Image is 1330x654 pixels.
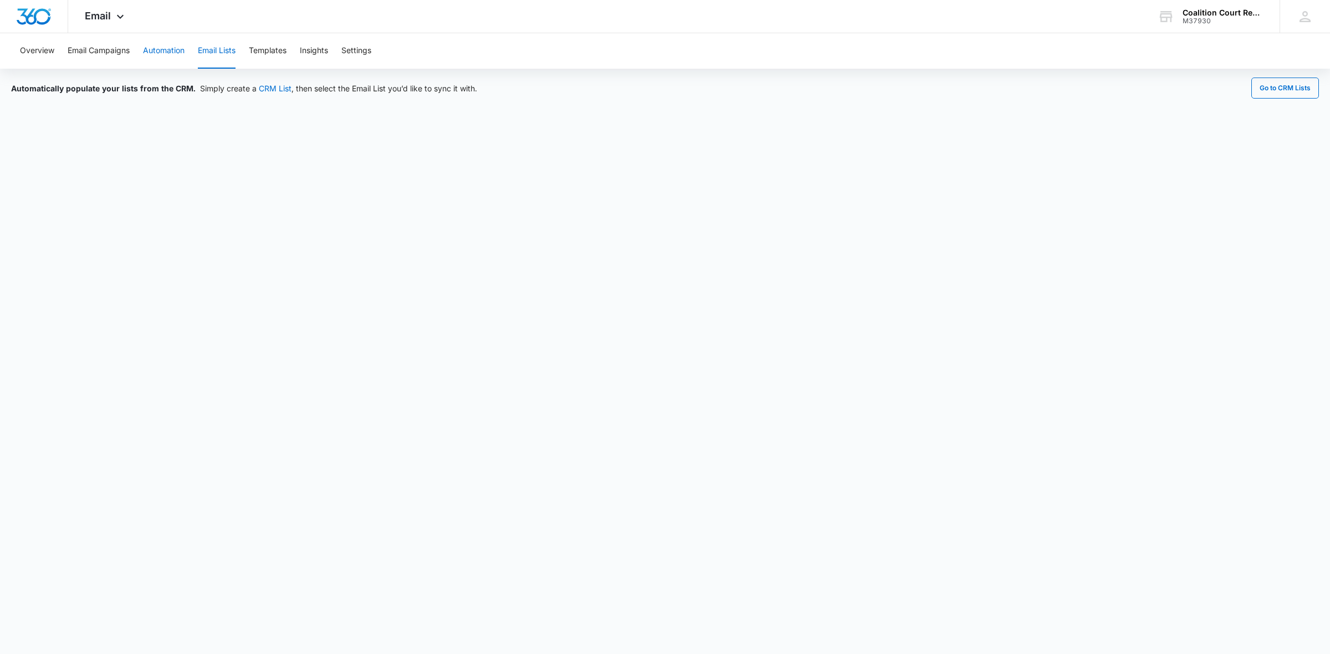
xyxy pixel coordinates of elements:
[341,33,371,69] button: Settings
[11,84,196,93] span: Automatically populate your lists from the CRM.
[11,83,477,94] div: Simply create a , then select the Email List you’d like to sync it with.
[20,33,54,69] button: Overview
[1251,78,1319,99] button: Go to CRM Lists
[249,33,287,69] button: Templates
[143,33,185,69] button: Automation
[259,84,291,93] a: CRM List
[300,33,328,69] button: Insights
[68,33,130,69] button: Email Campaigns
[85,10,111,22] span: Email
[1183,8,1263,17] div: account name
[1183,17,1263,25] div: account id
[198,33,236,69] button: Email Lists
